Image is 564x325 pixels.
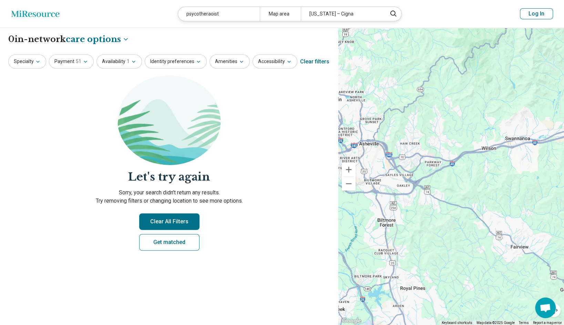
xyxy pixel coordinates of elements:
[300,53,329,70] div: Clear filters
[139,213,199,230] button: Clear All Filters
[301,7,382,21] div: [US_STATE] – Cigna
[66,33,121,45] span: care options
[260,7,301,21] div: Map area
[8,169,330,185] h2: Let's try again
[145,54,207,69] button: Identity preferences
[8,33,129,45] h1: 0 in-network
[209,54,250,69] button: Amenities
[253,54,297,69] button: Accessibility
[178,7,260,21] div: psycotheraoist
[96,54,142,69] button: Availability1
[519,321,529,325] a: Terms (opens in new tab)
[533,321,562,325] a: Report a map error
[520,8,553,19] button: Log In
[476,321,515,325] span: Map data ©2025 Google
[342,163,356,176] button: Zoom in
[8,54,46,69] button: Specialty
[535,297,556,318] a: Open chat
[342,177,356,191] button: Zoom out
[76,58,81,65] span: 51
[66,33,129,45] button: Care options
[8,189,330,205] p: Sorry, your search didn’t return any results. Try removing filters or changing location to see mo...
[139,234,199,251] a: Get matched
[127,58,130,65] span: 1
[49,54,94,69] button: Payment51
